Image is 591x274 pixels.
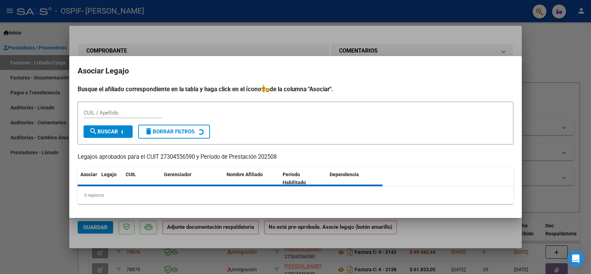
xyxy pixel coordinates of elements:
span: Nombre Afiliado [227,172,263,177]
mat-icon: search [89,127,97,135]
h2: Asociar Legajo [78,64,513,78]
datatable-header-cell: Asociar [78,167,98,190]
span: Asociar [80,172,97,177]
span: Periodo Habilitado [283,172,306,185]
div: Open Intercom Messenger [567,250,584,267]
datatable-header-cell: Periodo Habilitado [280,167,327,190]
span: Gerenciador [164,172,191,177]
h4: Busque el afiliado correspondiente en la tabla y haga click en el ícono de la columna "Asociar". [78,85,513,94]
mat-icon: delete [144,127,153,135]
span: Buscar [89,128,118,135]
button: Borrar Filtros [138,125,210,139]
span: Dependencia [330,172,359,177]
datatable-header-cell: CUIL [123,167,161,190]
span: CUIL [126,172,136,177]
datatable-header-cell: Dependencia [327,167,383,190]
div: 0 registros [78,187,513,204]
datatable-header-cell: Gerenciador [161,167,224,190]
p: Legajos aprobados para el CUIT 27304556590 y Período de Prestación 202508 [78,153,513,162]
button: Buscar [84,125,133,138]
span: Legajo [101,172,117,177]
span: Borrar Filtros [144,128,195,135]
datatable-header-cell: Legajo [98,167,123,190]
datatable-header-cell: Nombre Afiliado [224,167,280,190]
